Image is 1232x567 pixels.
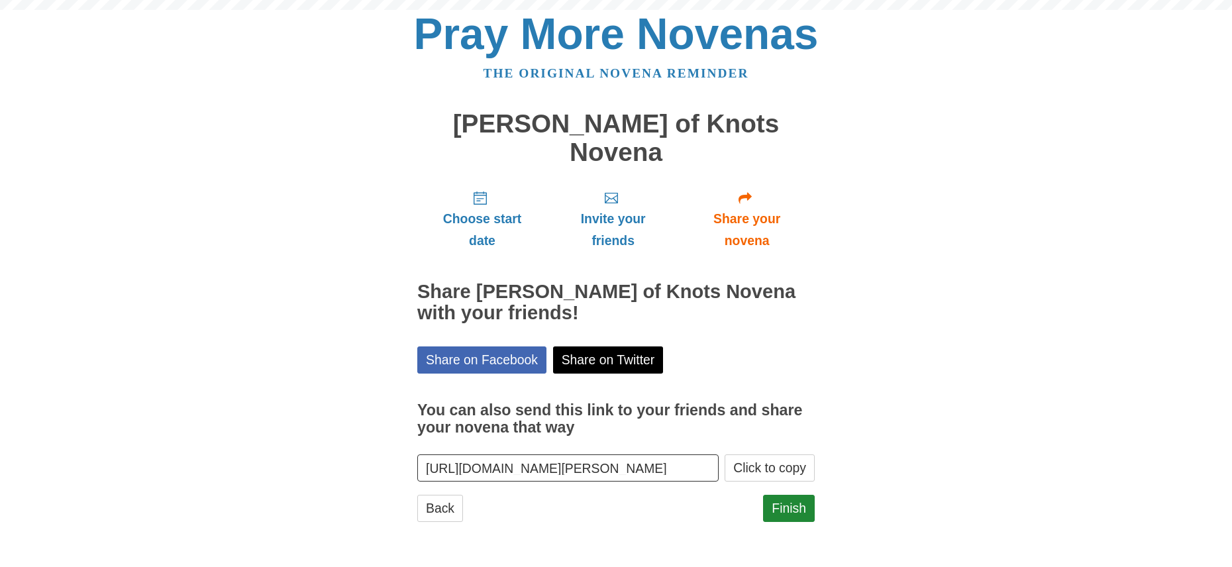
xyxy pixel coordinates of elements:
[417,495,463,522] a: Back
[417,282,815,324] h2: Share [PERSON_NAME] of Knots Novena with your friends!
[417,180,547,258] a: Choose start date
[431,208,534,252] span: Choose start date
[484,66,749,80] a: The original novena reminder
[417,346,546,374] a: Share on Facebook
[417,402,815,436] h3: You can also send this link to your friends and share your novena that way
[553,346,664,374] a: Share on Twitter
[560,208,666,252] span: Invite your friends
[417,110,815,166] h1: [PERSON_NAME] of Knots Novena
[679,180,815,258] a: Share your novena
[725,454,815,482] button: Click to copy
[692,208,801,252] span: Share your novena
[763,495,815,522] a: Finish
[547,180,679,258] a: Invite your friends
[414,9,819,58] a: Pray More Novenas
